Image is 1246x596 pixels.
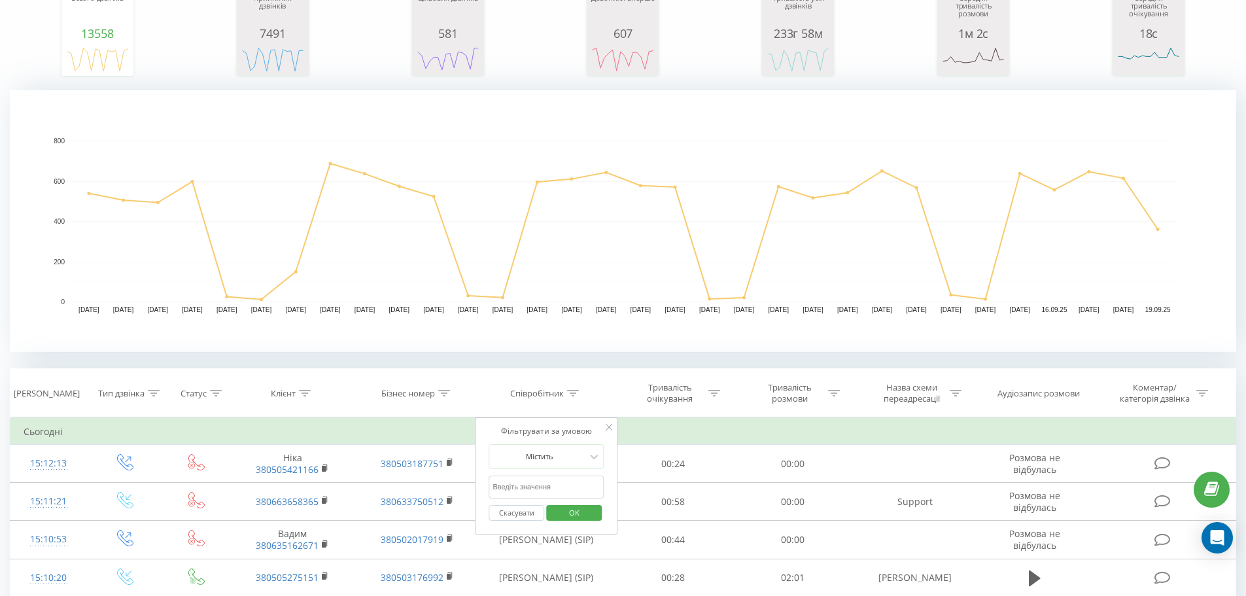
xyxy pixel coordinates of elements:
[596,306,617,313] text: [DATE]
[54,178,65,185] text: 600
[590,40,655,79] svg: A chart.
[527,306,547,313] text: [DATE]
[415,40,481,79] svg: A chart.
[733,483,853,521] td: 00:00
[614,483,733,521] td: 00:58
[1113,306,1134,313] text: [DATE]
[98,388,145,399] div: Тип дзвінка
[768,306,789,313] text: [DATE]
[489,476,604,499] input: Введіть значення
[1010,306,1031,313] text: [DATE]
[54,137,65,145] text: 800
[285,306,306,313] text: [DATE]
[65,27,130,40] div: 13558
[489,505,544,521] button: Скасувати
[256,571,319,584] a: 380505275151
[10,419,1236,445] td: Сьогодні
[423,306,444,313] text: [DATE]
[230,521,355,559] td: Вадим
[631,306,651,313] text: [DATE]
[320,306,341,313] text: [DATE]
[1145,306,1171,313] text: 19.09.25
[997,388,1080,399] div: Аудіозапис розмови
[510,388,564,399] div: Співробітник
[941,40,1006,79] svg: A chart.
[733,521,853,559] td: 00:00
[665,306,685,313] text: [DATE]
[24,565,74,591] div: 15:10:20
[381,495,443,508] a: 380633750512
[381,533,443,546] a: 380502017919
[872,306,893,313] text: [DATE]
[230,445,355,483] td: Ніка
[699,306,720,313] text: [DATE]
[876,382,946,404] div: Назва схеми переадресації
[54,218,65,225] text: 400
[561,306,582,313] text: [DATE]
[14,388,80,399] div: [PERSON_NAME]
[24,527,74,552] div: 15:10:53
[489,425,604,438] div: Фільтрувати за умовою
[148,306,169,313] text: [DATE]
[546,505,602,521] button: OK
[381,571,443,584] a: 380503176992
[765,40,831,79] svg: A chart.
[216,306,237,313] text: [DATE]
[1009,489,1060,514] span: Розмова не відбулась
[381,457,443,470] a: 380503187751
[1009,451,1060,476] span: Розмова не відбулась
[61,298,65,306] text: 0
[635,382,705,404] div: Тривалість очікування
[65,40,130,79] svg: A chart.
[389,306,410,313] text: [DATE]
[734,306,755,313] text: [DATE]
[415,27,481,40] div: 581
[1202,522,1233,553] div: Open Intercom Messenger
[54,258,65,266] text: 200
[852,483,977,521] td: Support
[755,382,825,404] div: Тривалість розмови
[906,306,927,313] text: [DATE]
[733,445,853,483] td: 00:00
[381,388,435,399] div: Бізнес номер
[765,27,831,40] div: 233г 58м
[614,521,733,559] td: 00:44
[240,40,305,79] svg: A chart.
[458,306,479,313] text: [DATE]
[1042,306,1067,313] text: 16.09.25
[975,306,996,313] text: [DATE]
[271,388,296,399] div: Клієнт
[256,539,319,552] a: 380635162671
[182,306,203,313] text: [DATE]
[10,90,1236,352] svg: A chart.
[493,306,513,313] text: [DATE]
[181,388,207,399] div: Статус
[24,451,74,476] div: 15:12:13
[78,306,99,313] text: [DATE]
[251,306,272,313] text: [DATE]
[1116,40,1181,79] svg: A chart.
[837,306,858,313] text: [DATE]
[556,502,593,523] span: OK
[256,463,319,476] a: 380505421166
[803,306,823,313] text: [DATE]
[479,521,614,559] td: [PERSON_NAME] (SIP)
[24,489,74,514] div: 15:11:21
[614,445,733,483] td: 00:24
[1009,527,1060,552] span: Розмова не відбулась
[941,306,961,313] text: [DATE]
[240,27,305,40] div: 7491
[590,27,655,40] div: 607
[113,306,134,313] text: [DATE]
[1079,306,1099,313] text: [DATE]
[1116,382,1193,404] div: Коментар/категорія дзвінка
[941,27,1006,40] div: 1м 2с
[355,306,375,313] text: [DATE]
